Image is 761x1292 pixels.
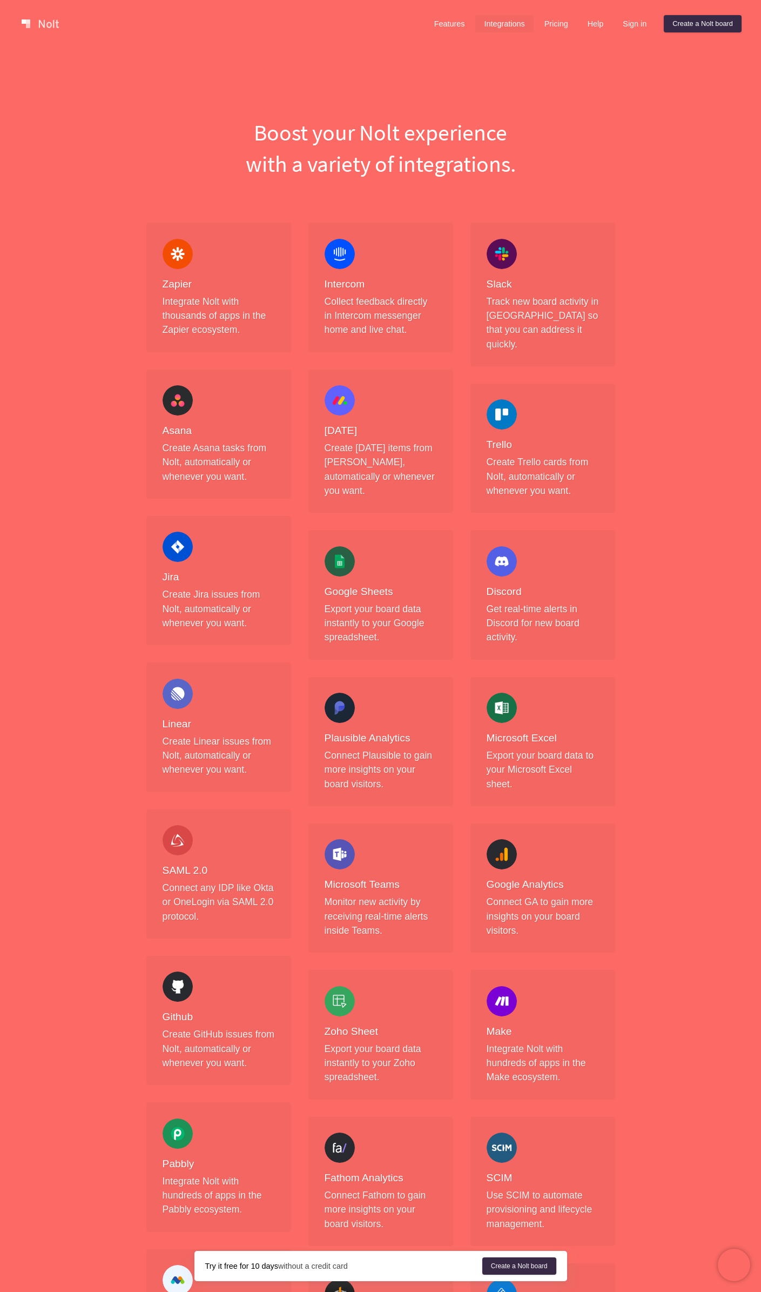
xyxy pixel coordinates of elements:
[487,895,599,938] p: Connect GA to gain more insights on your board visitors.
[487,1025,599,1039] h4: Make
[487,278,599,291] h4: Slack
[482,1257,556,1275] a: Create a Nolt board
[487,878,599,892] h4: Google Analytics
[487,294,599,352] p: Track new board activity in [GEOGRAPHIC_DATA] so that you can address it quickly.
[163,864,275,878] h4: SAML 2.0
[487,732,599,745] h4: Microsoft Excel
[163,1157,275,1171] h4: Pabbly
[579,15,612,32] a: Help
[325,895,437,938] p: Monitor new activity by receiving real-time alerts inside Teams.
[487,585,599,599] h4: Discord
[475,15,533,32] a: Integrations
[205,1262,278,1270] strong: Try it free for 10 days
[325,424,437,438] h4: [DATE]
[325,602,437,645] p: Export your board data instantly to your Google spreadsheet.
[487,1188,599,1231] p: Use SCIM to automate provisioning and lifecycle management.
[163,441,275,484] p: Create Asana tasks from Nolt, automatically or whenever you want.
[325,585,437,599] h4: Google Sheets
[487,438,599,452] h4: Trello
[163,571,275,584] h4: Jira
[487,455,599,498] p: Create Trello cards from Nolt, automatically or whenever you want.
[487,1171,599,1185] h4: SCIM
[325,748,437,791] p: Connect Plausible to gain more insights on your board visitors.
[163,718,275,731] h4: Linear
[325,278,437,291] h4: Intercom
[325,878,437,892] h4: Microsoft Teams
[163,587,275,630] p: Create Jira issues from Nolt, automatically or whenever you want.
[163,1027,275,1070] p: Create GitHub issues from Nolt, automatically or whenever you want.
[325,1042,437,1085] p: Export your board data instantly to your Zoho spreadsheet.
[163,294,275,337] p: Integrate Nolt with thousands of apps in the Zapier ecosystem.
[205,1261,482,1271] div: without a credit card
[536,15,577,32] a: Pricing
[487,602,599,645] p: Get real-time alerts in Discord for new board activity.
[138,117,624,179] h1: Boost your Nolt experience with a variety of integrations.
[163,734,275,777] p: Create Linear issues from Nolt, automatically or whenever you want.
[426,15,474,32] a: Features
[614,15,655,32] a: Sign in
[163,881,275,923] p: Connect any IDP like Okta or OneLogin via SAML 2.0 protocol.
[325,441,437,498] p: Create [DATE] items from [PERSON_NAME], automatically or whenever you want.
[325,1188,437,1231] p: Connect Fathom to gain more insights on your board visitors.
[487,1042,599,1085] p: Integrate Nolt with hundreds of apps in the Make ecosystem.
[718,1249,750,1281] iframe: Chatra live chat
[163,1174,275,1217] p: Integrate Nolt with hundreds of apps in the Pabbly ecosystem.
[664,15,742,32] a: Create a Nolt board
[325,1025,437,1039] h4: Zoho Sheet
[325,1171,437,1185] h4: Fathom Analytics
[325,294,437,337] p: Collect feedback directly in Intercom messenger home and live chat.
[325,732,437,745] h4: Plausible Analytics
[163,424,275,438] h4: Asana
[487,748,599,791] p: Export your board data to your Microsoft Excel sheet.
[163,1010,275,1024] h4: Github
[163,278,275,291] h4: Zapier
